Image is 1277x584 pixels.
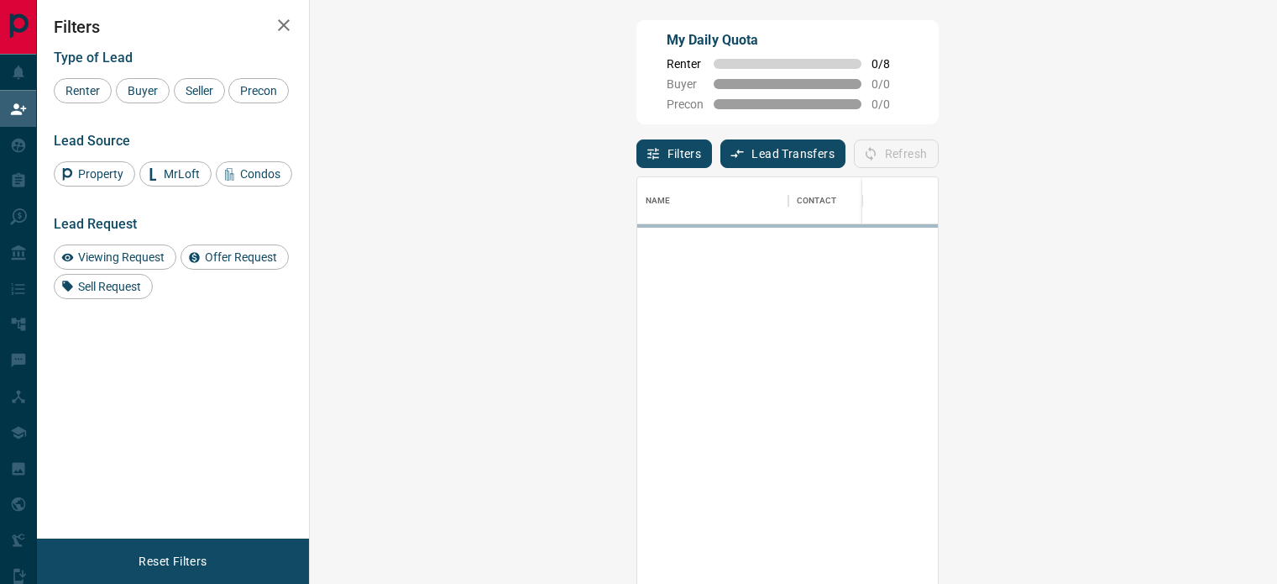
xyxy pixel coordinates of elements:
span: Type of Lead [54,50,133,66]
span: Buyer [667,77,704,91]
span: Precon [234,84,283,97]
div: Offer Request [181,245,289,270]
span: Viewing Request [72,250,170,264]
div: Name [637,177,788,224]
div: Buyer [116,78,170,103]
div: Name [646,177,671,224]
span: MrLoft [158,167,206,181]
span: Sell Request [72,280,147,293]
span: Renter [667,57,704,71]
span: 0 / 0 [871,97,908,111]
span: 0 / 0 [871,77,908,91]
p: My Daily Quota [667,30,908,50]
button: Lead Transfers [720,139,845,168]
span: Lead Source [54,133,130,149]
span: Buyer [122,84,164,97]
div: Contact [788,177,923,224]
span: Offer Request [199,250,283,264]
button: Reset Filters [128,547,217,576]
div: Viewing Request [54,245,176,270]
span: Condos [234,167,286,181]
span: 0 / 8 [871,57,908,71]
div: Precon [228,78,289,103]
span: Lead Request [54,216,137,232]
h2: Filters [54,17,292,37]
div: Contact [797,177,837,224]
div: Renter [54,78,112,103]
div: Seller [174,78,225,103]
div: Property [54,161,135,187]
span: Renter [60,84,106,97]
span: Property [72,167,129,181]
button: Filters [636,139,713,168]
span: Seller [180,84,219,97]
div: MrLoft [139,161,212,187]
span: Precon [667,97,704,111]
div: Condos [216,161,292,187]
div: Sell Request [54,274,153,299]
